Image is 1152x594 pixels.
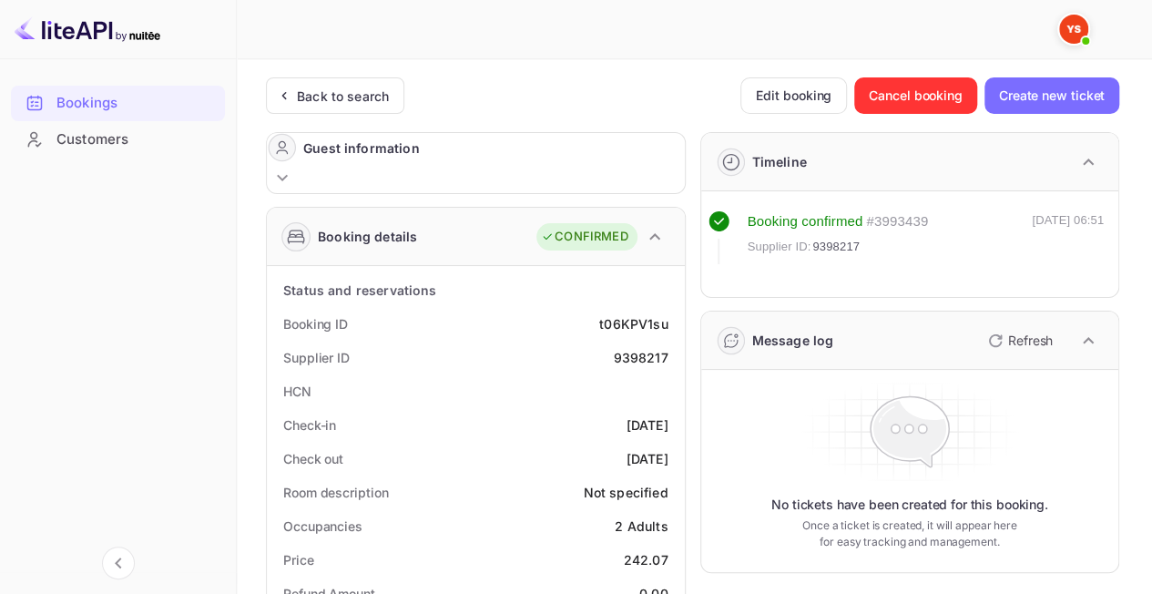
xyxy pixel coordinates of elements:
[283,382,311,401] div: HCN
[11,122,225,156] a: Customers
[613,348,668,367] div: 9398217
[11,122,225,158] div: Customers
[56,93,216,114] div: Bookings
[740,77,847,114] button: Edit booking
[615,517,668,536] div: 2 Adults
[283,483,388,502] div: Room description
[584,483,668,502] div: Not specified
[283,449,343,468] div: Check out
[283,550,314,569] div: Price
[283,314,348,333] div: Booking ID
[283,517,362,536] div: Occupancies
[297,87,389,106] div: Back to search
[984,77,1119,114] button: Create new ticket
[1032,211,1104,264] div: [DATE] 06:51
[102,547,135,579] button: Collapse navigation
[541,228,627,246] div: CONFIRMED
[752,152,807,171] div: Timeline
[56,129,216,150] div: Customers
[303,138,420,158] div: Guest information
[627,415,668,435] div: [DATE]
[799,517,1020,550] p: Once a ticket is created, it will appear here for easy tracking and management.
[1008,331,1053,350] p: Refresh
[748,238,811,256] span: Supplier ID:
[627,449,668,468] div: [DATE]
[15,15,160,44] img: LiteAPI logo
[599,314,668,333] div: t06KPV1su
[977,326,1060,355] button: Refresh
[854,77,977,114] button: Cancel booking
[624,550,668,569] div: 242.07
[11,86,225,121] div: Bookings
[318,227,417,246] div: Booking details
[748,211,863,232] div: Booking confirmed
[283,415,336,435] div: Check-in
[11,86,225,119] a: Bookings
[1059,15,1088,44] img: Yandex Support
[283,281,436,300] div: Status and reservations
[812,238,860,256] span: 9398217
[866,211,928,232] div: # 3993439
[283,348,350,367] div: Supplier ID
[752,331,834,350] div: Message log
[771,496,1048,514] p: No tickets have been created for this booking.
